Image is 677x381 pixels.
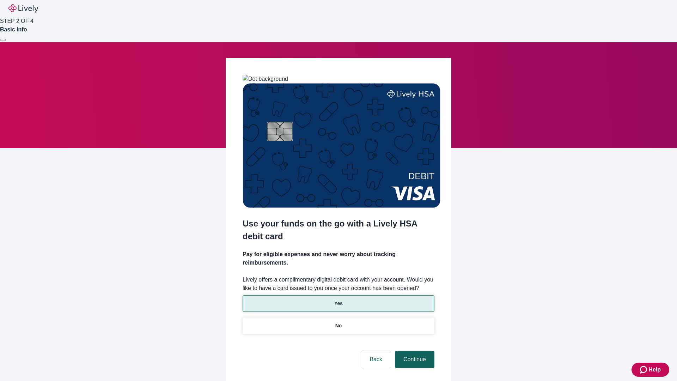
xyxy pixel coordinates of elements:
[334,300,343,307] p: Yes
[243,295,434,312] button: Yes
[243,75,288,83] img: Dot background
[361,351,391,368] button: Back
[632,363,669,377] button: Zendesk support iconHelp
[8,4,38,13] img: Lively
[640,365,648,374] svg: Zendesk support icon
[243,217,434,243] h2: Use your funds on the go with a Lively HSA debit card
[243,276,434,292] label: Lively offers a complimentary digital debit card with your account. Would you like to have a card...
[648,365,661,374] span: Help
[243,83,440,208] img: Debit card
[335,322,342,329] p: No
[243,317,434,334] button: No
[395,351,434,368] button: Continue
[243,250,434,267] h4: Pay for eligible expenses and never worry about tracking reimbursements.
